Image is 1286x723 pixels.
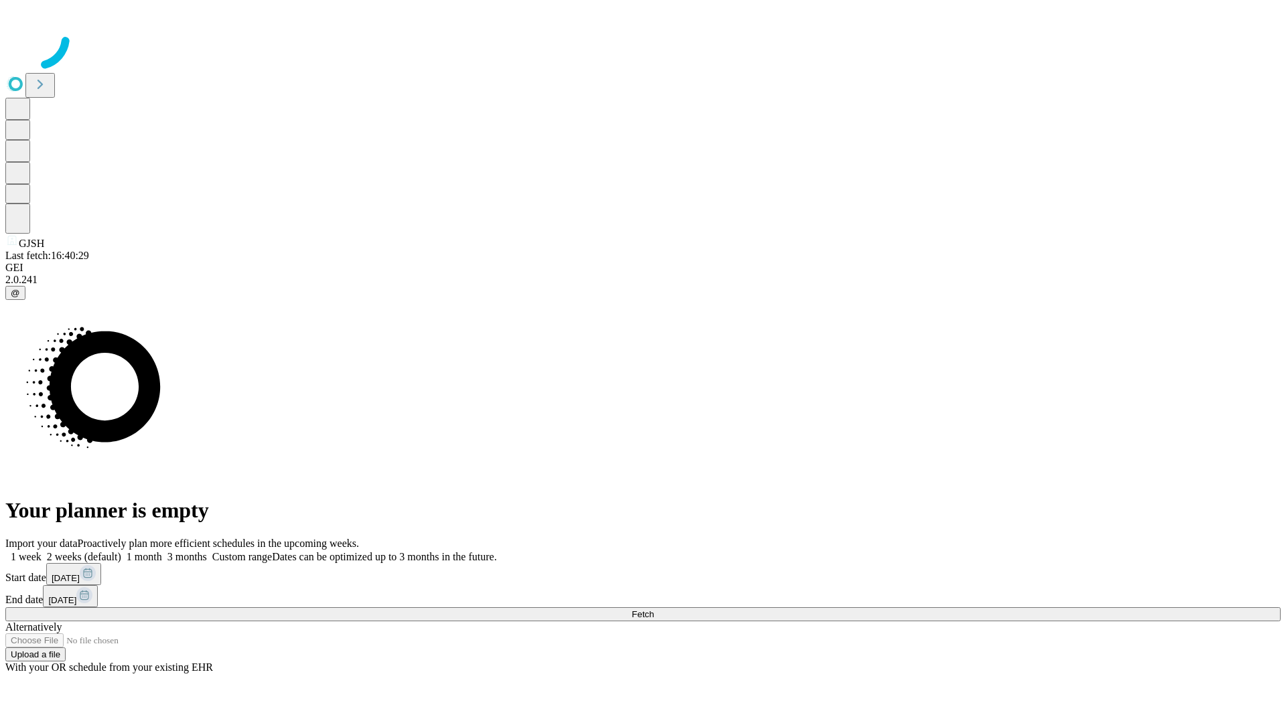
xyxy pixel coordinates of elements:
[5,607,1281,621] button: Fetch
[632,609,654,619] span: Fetch
[46,563,101,585] button: [DATE]
[212,551,272,562] span: Custom range
[5,661,213,673] span: With your OR schedule from your existing EHR
[5,274,1281,286] div: 2.0.241
[167,551,207,562] span: 3 months
[11,551,42,562] span: 1 week
[43,585,98,607] button: [DATE]
[5,621,62,633] span: Alternatively
[127,551,162,562] span: 1 month
[19,238,44,249] span: GJSH
[5,250,89,261] span: Last fetch: 16:40:29
[5,647,66,661] button: Upload a file
[78,538,359,549] span: Proactively plan more efficient schedules in the upcoming weeks.
[52,573,80,583] span: [DATE]
[5,262,1281,274] div: GEI
[5,585,1281,607] div: End date
[5,286,25,300] button: @
[5,498,1281,523] h1: Your planner is empty
[47,551,121,562] span: 2 weeks (default)
[48,595,76,605] span: [DATE]
[5,563,1281,585] div: Start date
[11,288,20,298] span: @
[272,551,496,562] span: Dates can be optimized up to 3 months in the future.
[5,538,78,549] span: Import your data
